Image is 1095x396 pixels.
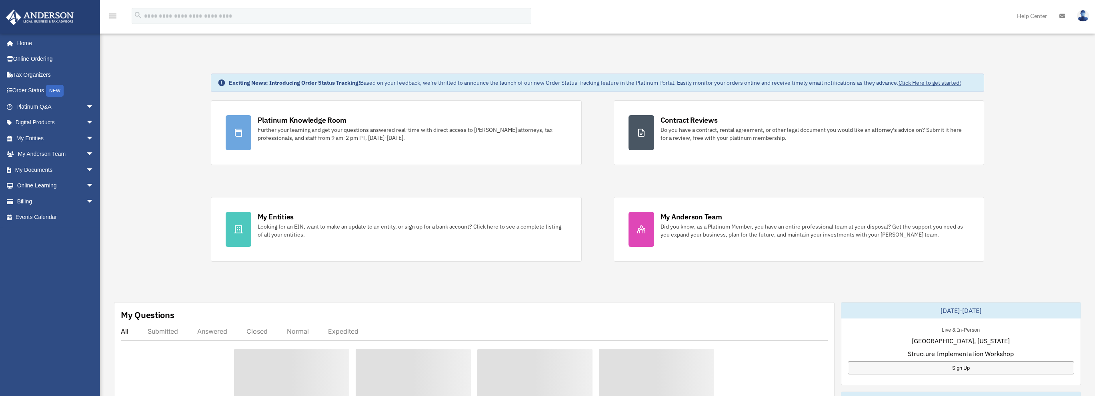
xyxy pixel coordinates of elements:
[6,35,102,51] a: Home
[6,99,106,115] a: Platinum Q&Aarrow_drop_down
[86,99,102,115] span: arrow_drop_down
[6,162,106,178] a: My Documentsarrow_drop_down
[614,100,985,165] a: Contract Reviews Do you have a contract, rental agreement, or other legal document you would like...
[661,212,722,222] div: My Anderson Team
[211,197,582,262] a: My Entities Looking for an EIN, want to make an update to an entity, or sign up for a bank accoun...
[614,197,985,262] a: My Anderson Team Did you know, as a Platinum Member, you have an entire professional team at your...
[121,327,128,335] div: All
[258,212,294,222] div: My Entities
[6,209,106,225] a: Events Calendar
[229,79,360,86] strong: Exciting News: Introducing Order Status Tracking!
[661,126,970,142] div: Do you have a contract, rental agreement, or other legal document you would like an attorney's ad...
[86,115,102,131] span: arrow_drop_down
[121,309,174,321] div: My Questions
[134,11,142,20] i: search
[4,10,76,25] img: Anderson Advisors Platinum Portal
[328,327,358,335] div: Expedited
[86,178,102,194] span: arrow_drop_down
[258,223,567,239] div: Looking for an EIN, want to make an update to an entity, or sign up for a bank account? Click her...
[86,162,102,178] span: arrow_drop_down
[6,130,106,146] a: My Entitiesarrow_drop_down
[86,146,102,163] span: arrow_drop_down
[6,83,106,99] a: Order StatusNEW
[848,361,1074,374] a: Sign Up
[46,85,64,97] div: NEW
[6,67,106,83] a: Tax Organizers
[908,349,1014,358] span: Structure Implementation Workshop
[841,302,1081,318] div: [DATE]-[DATE]
[912,336,1010,346] span: [GEOGRAPHIC_DATA], [US_STATE]
[229,79,961,87] div: Based on your feedback, we're thrilled to announce the launch of our new Order Status Tracking fe...
[108,14,118,21] a: menu
[6,51,106,67] a: Online Ordering
[661,223,970,239] div: Did you know, as a Platinum Member, you have an entire professional team at your disposal? Get th...
[1077,10,1089,22] img: User Pic
[86,130,102,147] span: arrow_drop_down
[6,115,106,131] a: Digital Productsarrow_drop_down
[899,79,961,86] a: Click Here to get started!
[86,193,102,210] span: arrow_drop_down
[211,100,582,165] a: Platinum Knowledge Room Further your learning and get your questions answered real-time with dire...
[661,115,718,125] div: Contract Reviews
[6,146,106,162] a: My Anderson Teamarrow_drop_down
[935,325,986,333] div: Live & In-Person
[287,327,309,335] div: Normal
[246,327,268,335] div: Closed
[197,327,227,335] div: Answered
[108,11,118,21] i: menu
[258,115,346,125] div: Platinum Knowledge Room
[148,327,178,335] div: Submitted
[6,178,106,194] a: Online Learningarrow_drop_down
[258,126,567,142] div: Further your learning and get your questions answered real-time with direct access to [PERSON_NAM...
[6,193,106,209] a: Billingarrow_drop_down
